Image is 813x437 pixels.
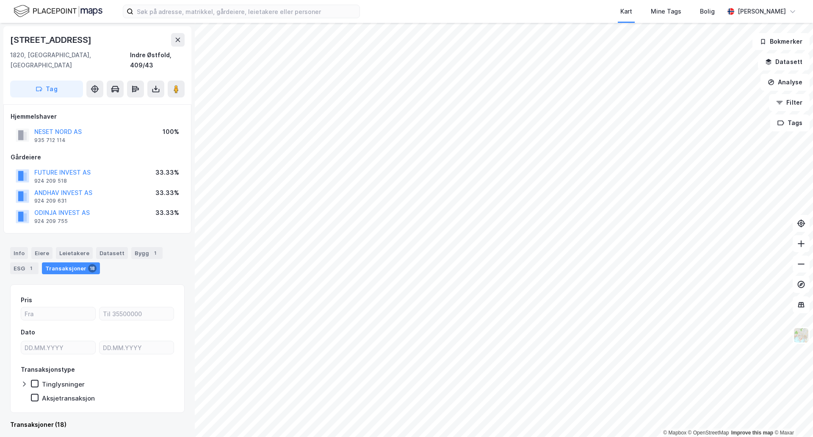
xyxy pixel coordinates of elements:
[10,247,28,259] div: Info
[42,394,95,402] div: Aksjetransaksjon
[21,365,75,375] div: Transaksjonstype
[752,33,810,50] button: Bokmerker
[11,111,184,122] div: Hjemmelshaver
[27,264,35,273] div: 1
[100,307,174,320] input: Til 35500000
[731,430,773,436] a: Improve this map
[663,430,686,436] a: Mapbox
[155,167,179,178] div: 33.33%
[21,341,95,354] input: DD.MM.YYYY
[688,430,729,436] a: OpenStreetMap
[42,380,85,388] div: Tinglysninger
[760,74,810,91] button: Analyse
[34,218,68,225] div: 924 209 755
[100,341,174,354] input: DD.MM.YYYY
[10,33,93,47] div: [STREET_ADDRESS]
[42,262,100,274] div: Transaksjoner
[56,247,93,259] div: Leietakere
[96,247,128,259] div: Datasett
[770,114,810,131] button: Tags
[163,127,179,137] div: 100%
[88,264,97,273] div: 18
[10,81,83,97] button: Tag
[771,396,813,437] iframe: Chat Widget
[651,6,681,17] div: Mine Tags
[793,327,809,343] img: Z
[620,6,632,17] div: Kart
[130,50,185,70] div: Indre Østfold, 409/43
[11,152,184,162] div: Gårdeiere
[14,4,102,19] img: logo.f888ab2527a4732fd821a326f86c7f29.svg
[769,94,810,111] button: Filter
[738,6,786,17] div: [PERSON_NAME]
[771,396,813,437] div: Kontrollprogram for chat
[34,178,67,184] div: 924 209 518
[700,6,715,17] div: Bolig
[151,249,159,257] div: 1
[10,50,130,70] div: 1820, [GEOGRAPHIC_DATA], [GEOGRAPHIC_DATA]
[155,208,179,218] div: 33.33%
[133,5,359,18] input: Søk på adresse, matrikkel, gårdeiere, leietakere eller personer
[21,295,32,305] div: Pris
[34,137,66,144] div: 935 712 114
[31,247,53,259] div: Eiere
[21,307,95,320] input: Fra
[131,247,163,259] div: Bygg
[10,262,39,274] div: ESG
[21,327,35,337] div: Dato
[34,198,67,204] div: 924 209 631
[10,420,185,430] div: Transaksjoner (18)
[758,53,810,70] button: Datasett
[155,188,179,198] div: 33.33%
